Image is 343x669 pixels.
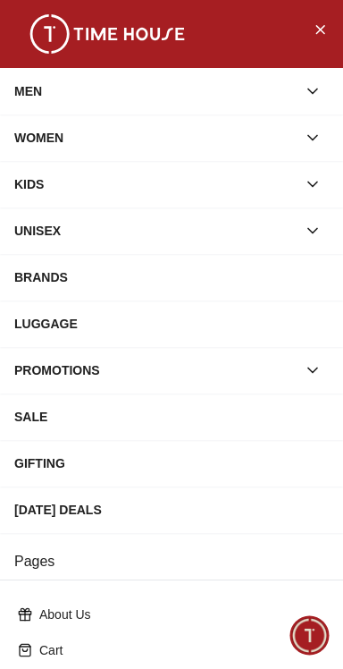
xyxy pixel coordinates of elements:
[14,215,297,247] div: UNISEX
[14,354,297,386] div: PROMOTIONS
[14,75,297,107] div: MEN
[14,494,329,526] div: [DATE] DEALS
[14,261,329,293] div: BRANDS
[14,308,329,340] div: LUGGAGE
[18,14,197,54] img: ...
[14,401,329,433] div: SALE
[290,616,330,656] div: Chat Widget
[14,447,329,479] div: GIFTING
[14,168,297,200] div: KIDS
[14,122,297,154] div: WOMEN
[39,605,318,623] p: About Us
[39,641,318,659] p: Cart
[305,14,334,43] button: Close Menu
